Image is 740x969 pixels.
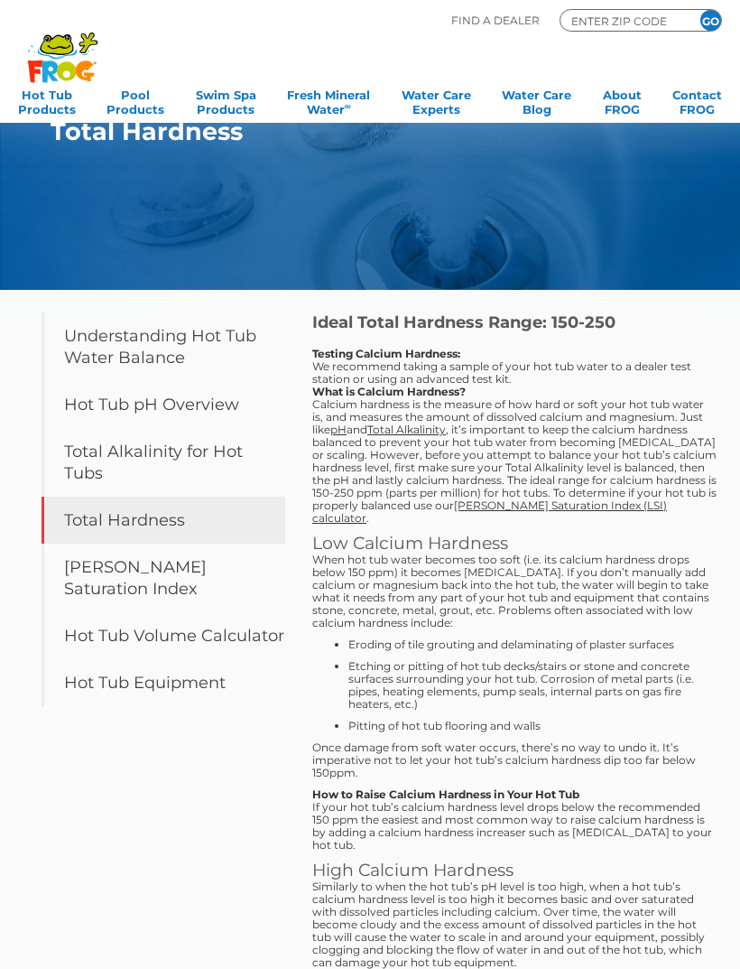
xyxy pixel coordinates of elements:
[42,381,285,428] a: Hot Tub pH Overview
[312,861,717,880] h3: High Calcium Hardness
[402,82,471,118] a: Water CareExperts
[312,554,717,629] p: When hot tub water becomes too soft (i.e. its calcium hardness drops below 150 ppm) it becomes [M...
[330,423,347,436] a: pH
[51,117,647,145] h1: Total Hardness
[367,423,446,436] a: Total Alkalinity
[312,385,466,398] strong: What is Calcium Hardness?
[312,348,717,525] p: We recommend taking a sample of your hot tub water to a dealer test station or using an advanced ...
[312,498,667,525] a: [PERSON_NAME] Saturation Index (LSI) calculator
[451,9,540,32] p: Find A Dealer
[18,9,107,83] img: Frog Products Logo
[345,101,351,111] sup: ∞
[42,312,285,381] a: Understanding Hot Tub Water Balance
[312,788,717,852] p: If your hot tub’s calcium hardness level drops below the recommended 150 ppm the easiest and most...
[603,82,642,118] a: AboutFROG
[312,534,717,554] h3: Low Calcium Hardness
[42,497,285,544] a: Total Hardness
[106,82,164,118] a: PoolProducts
[502,82,571,118] a: Water CareBlog
[18,82,76,118] a: Hot TubProducts
[312,787,579,801] strong: How to Raise Calcium Hardness in Your Hot Tub
[700,10,721,31] input: GO
[312,741,717,779] p: Once damage from soft water occurs, there’s no way to undo it. It’s imperative not to let your ho...
[42,612,285,659] a: Hot Tub Volume Calculator
[312,880,717,969] p: Similarly to when the hot tub’s pH level is too high, when a hot tub’s calcium hardness level is ...
[42,544,285,612] a: [PERSON_NAME] Saturation Index
[348,720,717,732] li: Pitting of hot tub flooring and walls
[42,659,285,706] a: Hot Tub Equipment
[312,347,460,360] strong: Testing Calcium Hardness:
[196,82,256,118] a: Swim SpaProducts
[348,660,717,711] li: Etching or pitting of hot tub decks/stairs or stone and concrete surfaces surrounding your hot tu...
[312,312,717,332] h2: Ideal Total Hardness Range: 150-250
[287,82,370,118] a: Fresh MineralWater∞
[348,638,717,651] li: Eroding of tile grouting and delaminating of plaster surfaces
[672,82,722,118] a: ContactFROG
[42,428,285,497] a: Total Alkalinity for Hot Tubs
